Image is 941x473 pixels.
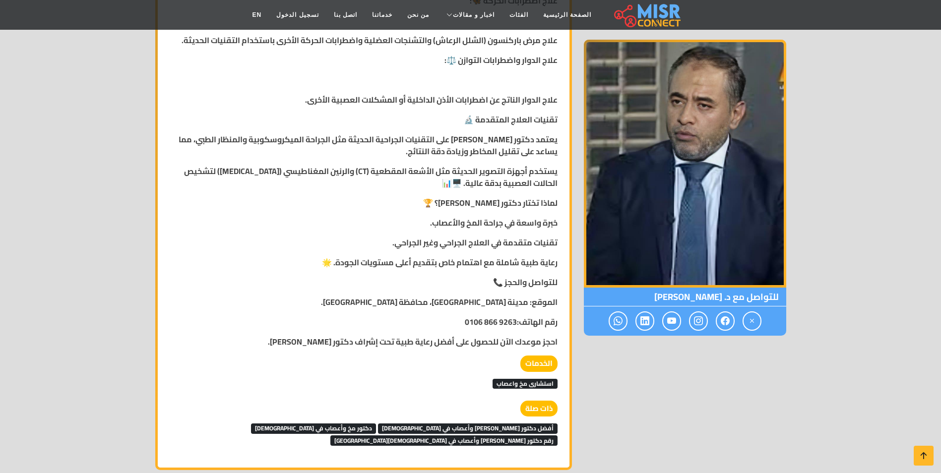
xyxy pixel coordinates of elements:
strong: خبرة واسعة في جراحة المخ والأعصاب. [430,215,558,230]
strong: الخدمات [520,355,558,372]
strong: علاج مرض باركنسون (الشلل الرعاش) والتشنجات العضلية واضطرابات الحركة الأخرى باستخدام التقنيات الحد... [182,33,558,48]
img: د. نادر السيد محمد مصطفى نجم [584,40,786,288]
a: اتصل بنا [326,5,365,24]
strong: احجز موعدك الآن للحصول على أفضل رعاية طبية تحت إشراف دكتور [PERSON_NAME]. [268,334,558,349]
strong: علاج الدوار الناتج عن اضطرابات الأذن الداخلية أو المشكلات العصبية الأخرى. [305,92,558,107]
strong: رعاية طبية شاملة مع اهتمام خاص بتقديم أعلى مستويات الجودة. 🌟 [322,255,558,270]
span: للتواصل مع د. [PERSON_NAME] [584,288,786,306]
strong: ‎0106 866 9263 [465,314,517,329]
a: من نحن [400,5,437,24]
span: رقم دكتور [PERSON_NAME] وأعصاب في [DEMOGRAPHIC_DATA][GEOGRAPHIC_DATA] [330,435,558,445]
strong: تقنيات العلاج المتقدمة 🔬 [464,112,558,127]
a: رقم دكتور [PERSON_NAME] وأعصاب في [DEMOGRAPHIC_DATA][GEOGRAPHIC_DATA] [330,432,558,447]
a: الفئات [502,5,536,24]
a: دكتور مخ وأعصاب في [DEMOGRAPHIC_DATA] [251,420,376,435]
img: main.misr_connect [614,2,681,27]
span: أفضل دكتور [PERSON_NAME] وأعصاب في [DEMOGRAPHIC_DATA] [378,423,558,433]
strong: يستخدم أجهزة التصوير الحديثة مثل الأشعة المقطعية (CT) والرنين المغناطيسي ([MEDICAL_DATA]) لتشخيص ... [184,164,558,190]
strong: الموقع: مدينة [GEOGRAPHIC_DATA]، محافظة [GEOGRAPHIC_DATA]. [321,295,558,309]
strong: علاج الدوار واضطرابات التوازن ⚖️: [444,53,558,67]
strong: يعتمد دكتور [PERSON_NAME] على التقنيات الجراحية الحديثة مثل الجراحة الميكروسكوبية والمنظار الطبي،... [179,132,558,159]
a: تسجيل الدخول [269,5,326,24]
strong: ذات صلة [520,401,558,417]
a: EN [245,5,269,24]
a: الصفحة الرئيسية [536,5,599,24]
a: اخبار و مقالات [437,5,502,24]
strong: تقنيات متقدمة في العلاج الجراحي وغير الجراحي. [392,235,558,250]
span: استشارى مخ واعصاب [493,379,558,389]
a: استشارى مخ واعصاب [493,375,558,390]
strong: للتواصل والحجز 📞 [493,275,558,290]
span: اخبار و مقالات [453,10,495,19]
strong: رقم الهاتف: [517,314,558,329]
a: أفضل دكتور [PERSON_NAME] وأعصاب في [DEMOGRAPHIC_DATA] [378,420,558,435]
span: دكتور مخ وأعصاب في [DEMOGRAPHIC_DATA] [251,423,376,433]
a: خدماتنا [365,5,400,24]
strong: لماذا تختار دكتور [PERSON_NAME]؟ 🏆 [423,195,558,210]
